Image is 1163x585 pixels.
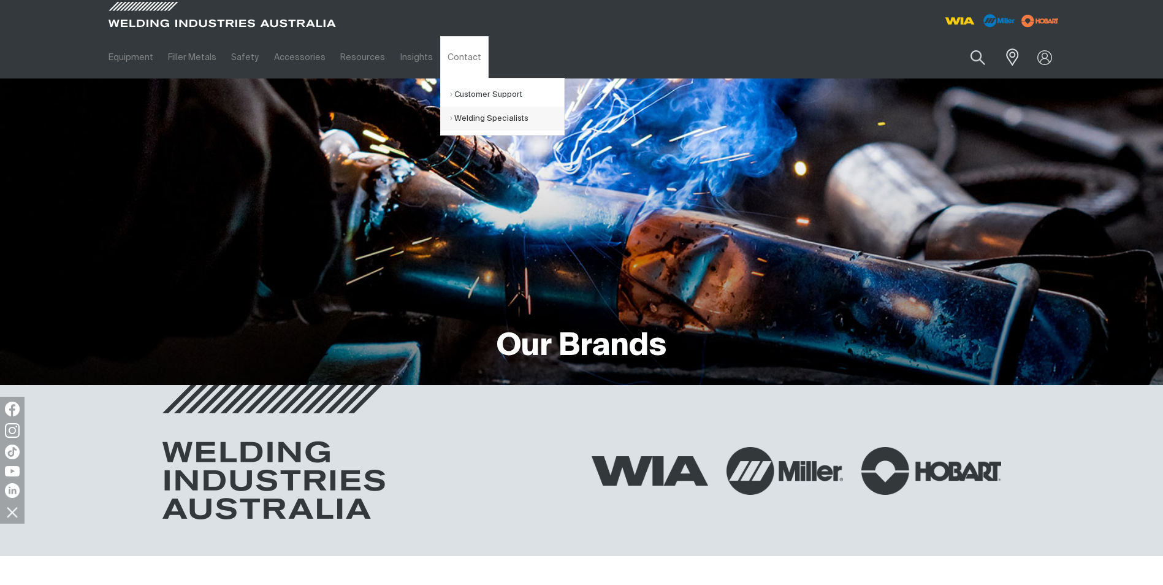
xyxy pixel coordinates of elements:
a: Equipment [101,36,161,78]
button: Search products [957,43,999,72]
a: Resources [333,36,392,78]
img: WIA [592,456,708,486]
a: Insights [392,36,440,78]
img: miller [1018,12,1062,30]
img: Instagram [5,423,20,438]
a: Welding Specialists [450,107,564,131]
img: hide socials [2,502,23,522]
a: Accessories [267,36,333,78]
img: Welding Industries Australia [162,385,385,519]
img: LinkedIn [5,483,20,498]
img: TikTok [5,445,20,459]
img: Facebook [5,402,20,416]
a: Contact [440,36,489,78]
ul: Contact Submenu [440,78,565,136]
input: Product name or item number... [941,43,998,72]
img: YouTube [5,466,20,476]
nav: Main [101,36,822,78]
a: Filler Metals [161,36,224,78]
a: Safety [224,36,266,78]
a: Customer Support [450,83,564,107]
h1: Our Brands [497,327,666,367]
img: Hobart [861,447,1001,495]
img: Miller [726,447,843,495]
